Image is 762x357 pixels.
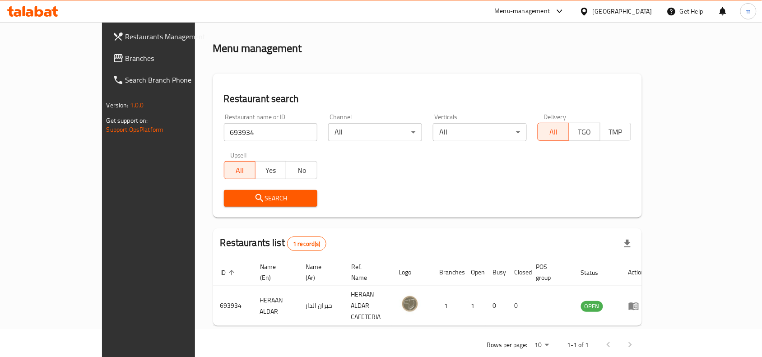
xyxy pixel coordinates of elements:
button: All [224,161,256,179]
span: Name (Ar) [306,261,333,283]
span: No [290,164,314,177]
th: Logo [392,259,432,286]
p: Rows per page: [487,339,527,351]
button: Search [224,190,318,207]
div: Export file [617,233,638,255]
td: 0 [486,286,507,326]
button: No [286,161,317,179]
div: Rows per page: [531,338,553,352]
td: HERAAN ALDAR CAFETERIA [344,286,392,326]
table: enhanced table [213,259,652,326]
th: Busy [486,259,507,286]
span: Branches [125,53,222,64]
span: Search Branch Phone [125,74,222,85]
span: TMP [604,125,628,139]
span: Restaurants Management [125,31,222,42]
th: Action [621,259,652,286]
label: Delivery [544,114,567,120]
div: [GEOGRAPHIC_DATA] [593,6,652,16]
td: 1 [464,286,486,326]
span: OPEN [581,301,603,311]
button: All [538,123,569,141]
div: OPEN [581,301,603,312]
a: Branches [106,47,229,69]
label: Upsell [230,152,247,158]
span: 1.0.0 [130,99,144,111]
span: 1 record(s) [288,240,326,248]
span: All [228,164,252,177]
td: 693934 [213,286,253,326]
span: Get support on: [107,115,148,126]
a: Support.OpsPlatform [107,124,164,135]
th: Closed [507,259,529,286]
li: / [246,12,249,23]
th: Branches [432,259,464,286]
a: Restaurants Management [106,26,229,47]
td: حيران الدار [298,286,344,326]
h2: Menu management [213,41,302,56]
span: Status [581,267,610,278]
img: HERAAN ALDAR [399,293,422,315]
span: Name (En) [260,261,288,283]
span: ID [220,267,237,278]
span: Ref. Name [351,261,381,283]
button: TGO [569,123,600,141]
h2: Restaurants list [220,236,326,251]
h2: Restaurant search [224,92,632,106]
div: All [328,123,422,141]
button: Yes [255,161,287,179]
button: TMP [600,123,632,141]
td: HERAAN ALDAR [253,286,298,326]
span: Search [231,193,311,204]
div: Total records count [287,236,326,251]
div: Menu-management [495,6,550,17]
span: Version: [107,99,129,111]
span: Menu management [252,12,312,23]
th: Open [464,259,486,286]
div: Menu [628,301,645,311]
span: POS group [536,261,563,283]
td: 0 [507,286,529,326]
td: 1 [432,286,464,326]
span: m [746,6,751,16]
span: Yes [259,164,283,177]
p: 1-1 of 1 [567,339,589,351]
input: Search for restaurant name or ID.. [224,123,318,141]
div: All [433,123,527,141]
span: TGO [573,125,597,139]
span: All [542,125,566,139]
a: Search Branch Phone [106,69,229,91]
